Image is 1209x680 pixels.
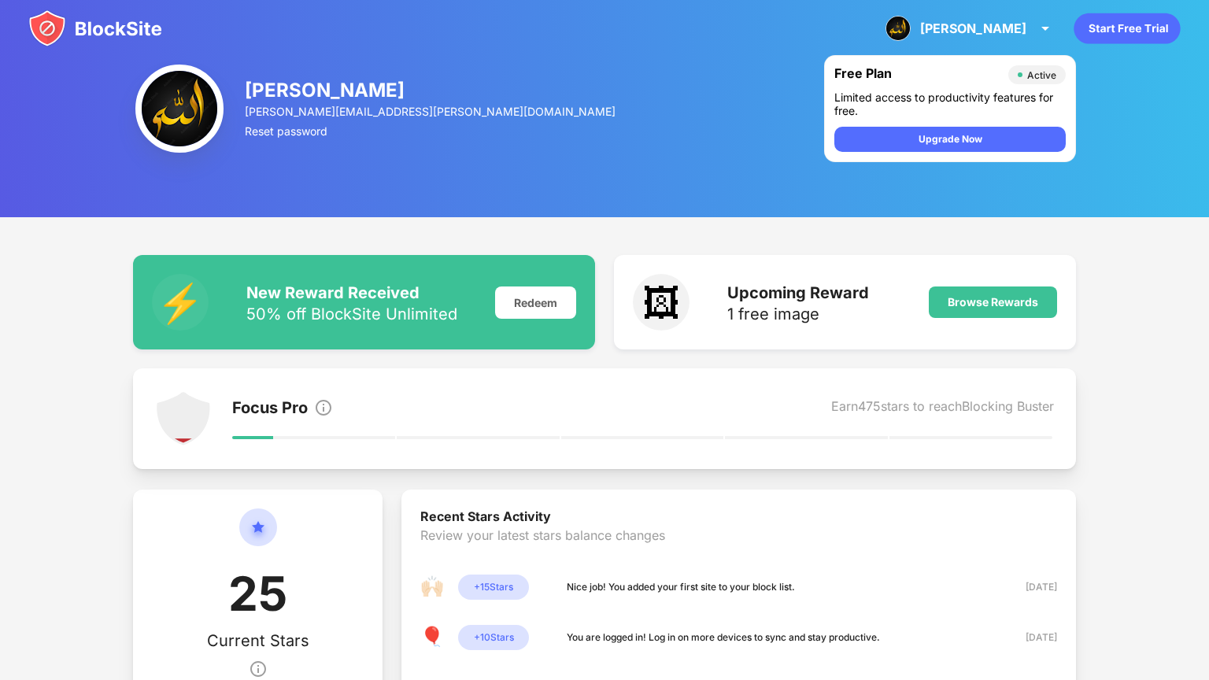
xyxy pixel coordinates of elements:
div: + 10 Stars [458,625,529,650]
div: Nice job! You added your first site to your block list. [567,579,795,595]
div: Redeem [495,286,576,319]
div: 50% off BlockSite Unlimited [246,306,457,322]
img: circle-star.svg [239,508,277,565]
div: [DATE] [1001,579,1057,595]
div: Earn 475 stars to reach Blocking Buster [831,398,1054,420]
div: [PERSON_NAME] [920,20,1026,36]
div: + 15 Stars [458,575,529,600]
img: ACg8ocL3ggADtxoeohFdguSZOVVOV6YiAPFQ6xDg5Xv7yO_vz777NoE=s96-c [885,16,911,41]
div: 🎈 [420,625,446,650]
div: 🙌🏻 [420,575,446,600]
div: Review your latest stars balance changes [420,527,1057,575]
div: [PERSON_NAME] [245,79,617,102]
div: Active [1027,69,1056,81]
div: New Reward Received [246,283,457,302]
img: points-level-1.svg [155,390,212,447]
img: info.svg [314,398,333,417]
div: [PERSON_NAME][EMAIL_ADDRESS][PERSON_NAME][DOMAIN_NAME] [245,105,617,118]
div: 25 [228,565,287,631]
div: Reset password [245,124,617,138]
div: [DATE] [1001,630,1057,645]
div: Limited access to productivity features for free. [834,91,1066,117]
div: Upcoming Reward [727,283,869,302]
div: Upgrade Now [919,131,982,147]
div: You are logged in! Log in on more devices to sync and stay productive. [567,630,880,645]
img: blocksite-icon.svg [28,9,162,47]
div: 🖼 [633,274,690,331]
div: Browse Rewards [948,296,1038,309]
div: Focus Pro [232,398,308,420]
img: ACg8ocL3ggADtxoeohFdguSZOVVOV6YiAPFQ6xDg5Xv7yO_vz777NoE=s96-c [135,65,224,153]
div: Free Plan [834,65,1000,84]
div: animation [1074,13,1181,44]
div: Recent Stars Activity [420,508,1057,527]
div: ⚡️ [152,274,209,331]
div: Current Stars [207,631,309,650]
div: 1 free image [727,306,869,322]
